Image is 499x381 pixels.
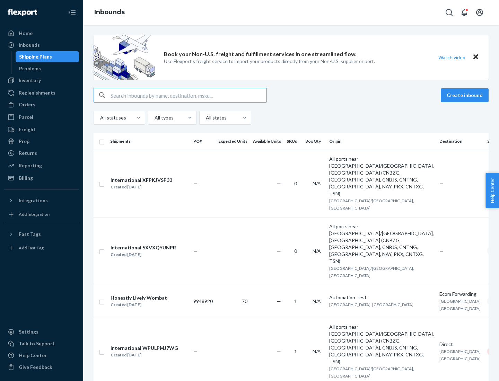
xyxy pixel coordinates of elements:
[4,75,79,86] a: Inventory
[19,53,52,60] div: Shipping Plans
[8,9,37,16] img: Flexport logo
[111,251,176,258] div: Created [DATE]
[107,133,191,150] th: Shipments
[439,349,482,361] span: [GEOGRAPHIC_DATA], [GEOGRAPHIC_DATA]
[19,352,47,359] div: Help Center
[4,362,79,373] button: Give Feedback
[99,114,100,121] input: All statuses
[65,6,79,19] button: Close Navigation
[4,87,79,98] a: Replenishments
[4,112,79,123] a: Parcel
[19,328,38,335] div: Settings
[19,65,41,72] div: Problems
[4,148,79,159] a: Returns
[485,173,499,208] button: Help Center
[193,180,198,186] span: —
[4,242,79,254] a: Add Fast Tag
[16,51,79,62] a: Shipping Plans
[4,338,79,349] a: Talk to Support
[313,348,321,354] span: N/A
[19,211,50,217] div: Add Integration
[19,231,41,238] div: Fast Tags
[439,299,482,311] span: [GEOGRAPHIC_DATA], [GEOGRAPHIC_DATA]
[4,136,79,147] a: Prep
[326,133,437,150] th: Origin
[329,198,414,211] span: [GEOGRAPHIC_DATA]/[GEOGRAPHIC_DATA], [GEOGRAPHIC_DATA]
[313,180,321,186] span: N/A
[4,160,79,171] a: Reporting
[111,184,172,190] div: Created [DATE]
[439,291,482,298] div: Ecom Forwarding
[313,298,321,304] span: N/A
[329,156,434,197] div: All ports near [GEOGRAPHIC_DATA]/[GEOGRAPHIC_DATA], [GEOGRAPHIC_DATA] (CNBZG, [GEOGRAPHIC_DATA], ...
[4,350,79,361] a: Help Center
[439,248,444,254] span: —
[439,341,482,348] div: Direct
[111,294,167,301] div: Honestly Lively Wombat
[4,195,79,206] button: Integrations
[294,298,297,304] span: 1
[4,172,79,184] a: Billing
[94,8,125,16] a: Inbounds
[329,294,434,301] div: Automation Test
[193,348,198,354] span: —
[329,266,414,278] span: [GEOGRAPHIC_DATA]/[GEOGRAPHIC_DATA], [GEOGRAPHIC_DATA]
[111,177,172,184] div: International XFPKJVSP33
[19,138,29,145] div: Prep
[19,30,33,37] div: Home
[294,348,297,354] span: 1
[164,50,357,58] p: Book your Non-U.S. freight and fulfillment services in one streamlined flow.
[111,352,178,358] div: Created [DATE]
[216,133,250,150] th: Expected Units
[313,248,321,254] span: N/A
[277,298,281,304] span: —
[164,58,375,65] p: Use Flexport’s freight service to import your products directly from your Non-U.S. supplier or port.
[19,114,33,121] div: Parcel
[191,133,216,150] th: PO#
[19,245,44,251] div: Add Fast Tag
[329,324,434,365] div: All ports near [GEOGRAPHIC_DATA]/[GEOGRAPHIC_DATA], [GEOGRAPHIC_DATA] (CNBZG, [GEOGRAPHIC_DATA], ...
[442,6,456,19] button: Open Search Box
[4,99,79,110] a: Orders
[205,114,206,121] input: All states
[329,223,434,265] div: All ports near [GEOGRAPHIC_DATA]/[GEOGRAPHIC_DATA], [GEOGRAPHIC_DATA] (CNBZG, [GEOGRAPHIC_DATA], ...
[19,197,48,204] div: Integrations
[277,248,281,254] span: —
[4,39,79,51] a: Inbounds
[329,302,413,307] span: [GEOGRAPHIC_DATA], [GEOGRAPHIC_DATA]
[19,77,41,84] div: Inventory
[284,133,303,150] th: SKUs
[111,244,176,251] div: International 5XVXQYUNPR
[111,301,167,308] div: Created [DATE]
[4,28,79,39] a: Home
[457,6,471,19] button: Open notifications
[473,6,487,19] button: Open account menu
[4,229,79,240] button: Fast Tags
[4,209,79,220] a: Add Integration
[193,248,198,254] span: —
[471,52,480,62] button: Close
[439,180,444,186] span: —
[19,364,52,371] div: Give Feedback
[19,340,55,347] div: Talk to Support
[111,345,178,352] div: International WPULPMJ7WG
[19,175,33,181] div: Billing
[111,88,266,102] input: Search inbounds by name, destination, msku...
[19,101,35,108] div: Orders
[242,298,247,304] span: 70
[437,133,484,150] th: Destination
[250,133,284,150] th: Available Units
[434,52,470,62] button: Watch video
[191,285,216,318] td: 9948920
[4,124,79,135] a: Freight
[329,366,414,379] span: [GEOGRAPHIC_DATA]/[GEOGRAPHIC_DATA], [GEOGRAPHIC_DATA]
[19,42,40,48] div: Inbounds
[294,180,297,186] span: 0
[19,89,55,96] div: Replenishments
[441,88,489,102] button: Create inbound
[303,133,326,150] th: Box Qty
[277,180,281,186] span: —
[19,150,37,157] div: Returns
